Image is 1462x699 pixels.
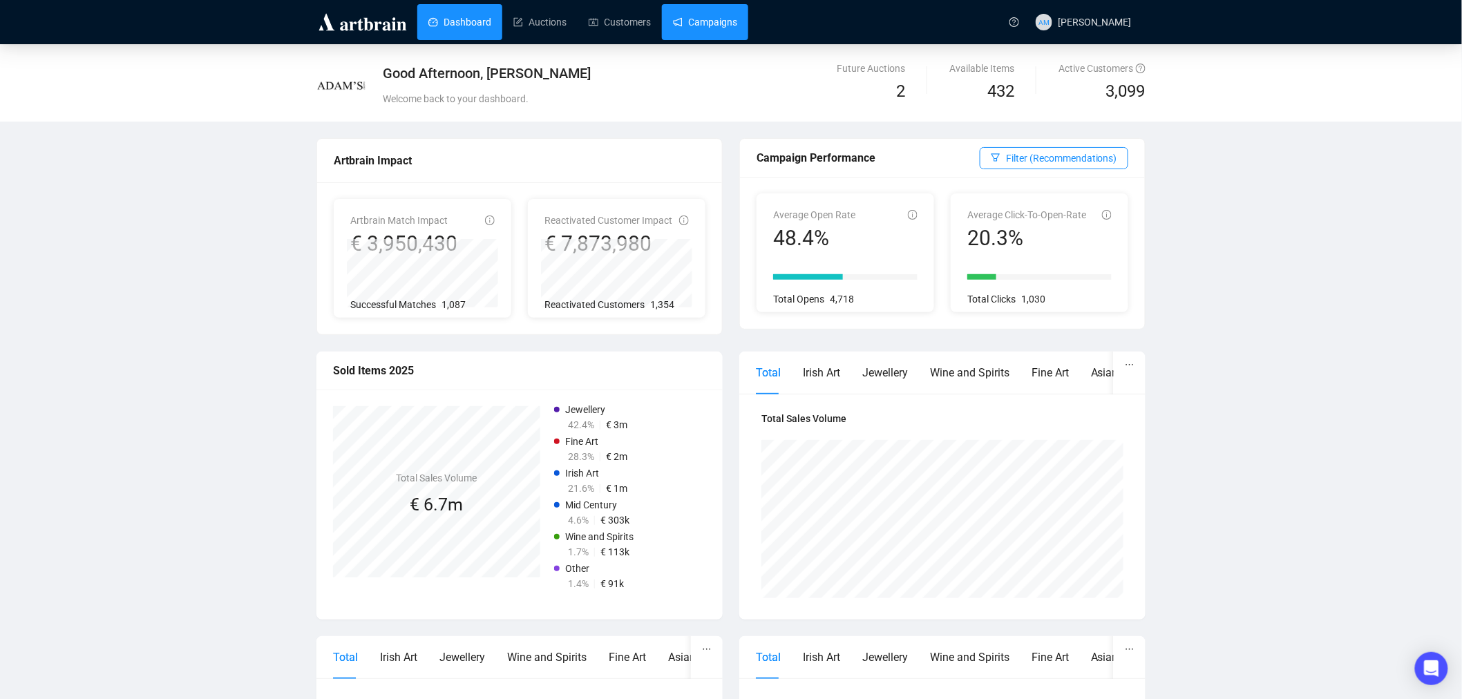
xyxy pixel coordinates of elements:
span: € 1m [606,483,627,494]
span: 1,030 [1021,294,1045,305]
span: 1,087 [442,299,466,310]
span: Total Opens [773,294,824,305]
span: 21.6% [568,483,594,494]
div: Wine and Spirits [930,649,1009,666]
span: 1.7% [568,546,589,557]
div: Asian Art [1091,364,1135,381]
div: € 7,873,980 [544,231,672,257]
div: Campaign Performance [757,149,980,166]
span: 1.4% [568,578,589,589]
span: Wine and Spirits [565,531,634,542]
div: 20.3% [967,225,1086,251]
div: Jewellery [862,649,908,666]
div: Total [756,649,781,666]
span: info-circle [485,216,495,225]
button: ellipsis [1114,636,1146,662]
div: Open Intercom Messenger [1415,652,1448,685]
span: € 91k [600,578,624,589]
span: 1,354 [650,299,674,310]
span: 28.3% [568,451,594,462]
span: € 6.7m [410,495,464,515]
span: AM [1038,16,1049,27]
img: 5f7b3e15015672000c94947a.jpg [317,61,365,110]
span: € 303k [600,515,629,526]
span: Fine Art [565,436,598,447]
span: € 2m [606,451,627,462]
span: Reactivated Customers [544,299,645,310]
span: 4.6% [568,515,589,526]
span: 3,099 [1106,79,1146,105]
div: Irish Art [380,649,417,666]
span: ellipsis [1125,644,1135,654]
span: Jewellery [565,404,605,415]
span: Active Customers [1058,63,1146,74]
span: € 3m [606,419,627,430]
div: Artbrain Impact [334,152,705,169]
span: Irish Art [565,468,599,479]
span: info-circle [679,216,689,225]
span: Average Click-To-Open-Rate [967,209,1086,220]
div: Irish Art [803,364,840,381]
span: question-circle [1009,17,1019,27]
div: Asian Art [1091,649,1135,666]
span: 2 [896,82,905,101]
a: Customers [589,4,651,40]
span: Other [565,563,589,574]
div: Welcome back to your dashboard. [383,91,866,106]
span: 42.4% [568,419,594,430]
div: Asian Art [668,649,712,666]
button: Filter (Recommendations) [980,147,1128,169]
span: Total Clicks [967,294,1016,305]
span: € 113k [600,546,629,557]
div: Fine Art [1032,364,1069,381]
span: Successful Matches [350,299,436,310]
span: ellipsis [1125,360,1135,370]
a: Auctions [513,4,567,40]
span: 4,718 [830,294,854,305]
span: [PERSON_NAME] [1058,17,1132,28]
button: ellipsis [1114,352,1146,378]
div: 48.4% [773,225,855,251]
div: Fine Art [609,649,646,666]
div: Wine and Spirits [507,649,587,666]
div: Total [756,364,781,381]
span: Artbrain Match Impact [350,215,448,226]
div: Available Items [949,61,1014,76]
h4: Total Sales Volume [761,411,1123,426]
span: info-circle [908,210,918,220]
div: € 3,950,430 [350,231,457,257]
span: Mid Century [565,499,617,510]
span: Average Open Rate [773,209,855,220]
span: Reactivated Customer Impact [544,215,672,226]
img: logo [316,11,409,33]
div: Good Afternoon, [PERSON_NAME] [383,64,866,83]
div: Irish Art [803,649,840,666]
div: Fine Art [1032,649,1069,666]
div: Sold Items 2025 [333,362,706,379]
span: ellipsis [702,644,712,654]
div: Future Auctions [837,61,905,76]
div: Total [333,649,358,666]
span: info-circle [1102,210,1112,220]
a: Dashboard [428,4,491,40]
span: filter [991,153,1000,162]
div: Wine and Spirits [930,364,1009,381]
span: 432 [987,82,1014,101]
span: question-circle [1136,64,1146,73]
h4: Total Sales Volume [397,470,477,486]
div: Jewellery [439,649,485,666]
span: Filter (Recommendations) [1006,151,1117,166]
div: Jewellery [862,364,908,381]
a: Campaigns [673,4,737,40]
button: ellipsis [691,636,723,662]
